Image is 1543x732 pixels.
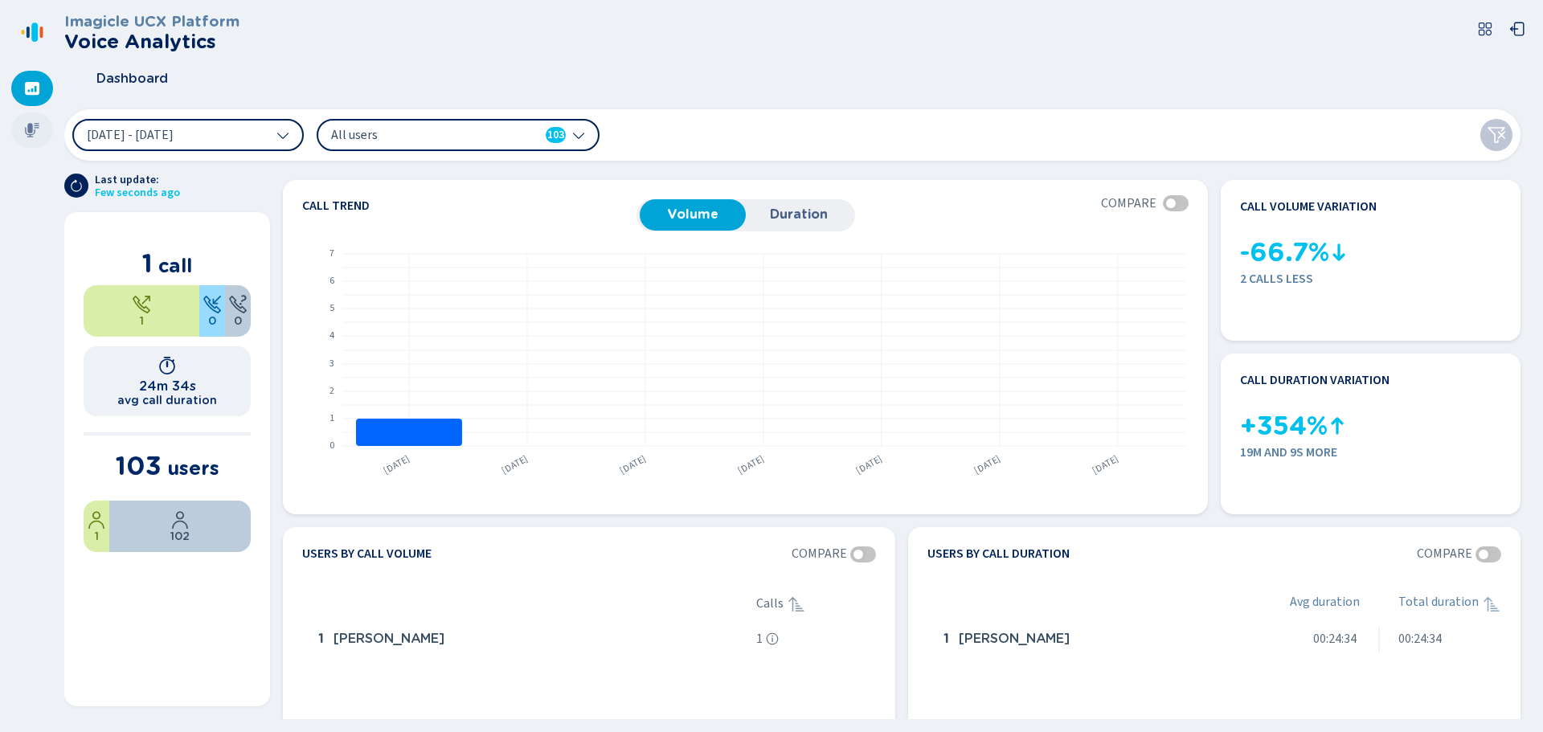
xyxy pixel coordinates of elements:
[1328,416,1347,436] svg: kpi-up
[329,247,334,260] text: 7
[648,207,738,222] span: Volume
[572,129,585,141] svg: chevron-down
[735,452,767,477] text: [DATE]
[167,456,219,480] span: users
[117,394,217,407] h2: avg call duration
[1313,632,1357,646] span: 00:24:34
[329,384,334,398] text: 2
[1398,595,1501,614] div: Total duration
[276,129,289,141] svg: chevron-down
[87,510,106,530] svg: user-profile
[334,632,444,646] span: [PERSON_NAME]
[170,530,190,542] span: 102
[792,546,847,561] span: Compare
[329,439,334,452] text: 0
[754,207,844,222] span: Duration
[11,71,53,106] div: Dashboard
[24,122,40,138] svg: mic-fill
[318,632,324,646] span: 1
[142,247,153,279] span: 1
[64,31,239,53] h2: Voice Analytics
[1090,452,1121,477] text: [DATE]
[1417,546,1472,561] span: Compare
[1240,445,1501,460] span: 19m and 9s more
[329,329,334,342] text: 4
[853,452,885,477] text: [DATE]
[756,596,784,611] span: Calls
[1487,125,1506,145] svg: funnel-disabled
[225,285,251,337] div: 0%
[617,452,649,477] text: [DATE]
[1240,373,1390,387] h4: Call duration variation
[11,112,53,148] div: Recordings
[329,274,334,288] text: 6
[381,452,412,477] text: [DATE]
[1329,243,1349,262] svg: kpi-down
[331,126,516,144] span: All users
[116,450,162,481] span: 103
[1509,21,1525,37] svg: box-arrow-left
[787,595,806,614] div: Sorted ascending, click to sort descending
[329,411,334,425] text: 1
[756,595,876,614] div: Calls
[140,314,144,327] span: 1
[84,501,109,552] div: 0.97%
[927,546,1070,562] h4: Users by call duration
[640,199,746,230] button: Volume
[208,314,216,327] span: 0
[1240,272,1501,286] span: 2 calls less
[95,186,180,199] span: Few seconds ago
[746,199,852,230] button: Duration
[139,378,196,394] h1: 24m 34s
[1482,595,1501,614] svg: sortAscending
[302,199,636,212] h4: Call trend
[70,179,83,192] svg: arrow-clockwise
[87,129,174,141] span: [DATE] - [DATE]
[234,314,242,327] span: 0
[1240,411,1328,441] span: +354%
[132,295,151,314] svg: telephone-outbound
[109,501,251,552] div: 99.03%
[1240,238,1329,268] span: -66.7%
[24,80,40,96] svg: dashboard-filled
[84,285,199,337] div: 100%
[766,632,779,645] svg: info-circle
[1290,595,1360,614] span: Avg duration
[499,452,530,477] text: [DATE]
[1398,595,1479,614] span: Total duration
[158,356,177,375] svg: timer
[1240,199,1377,214] h4: Call volume variation
[170,510,190,530] svg: user-profile
[1101,196,1156,211] span: Compare
[547,127,564,143] span: 103
[228,295,248,314] svg: unknown-call
[95,174,180,186] span: Last update:
[96,72,168,86] span: Dashboard
[756,632,763,646] span: 1
[312,624,750,656] div: Andre Lavoie
[302,546,432,562] h4: Users by call volume
[1398,632,1442,646] span: 00:24:34
[203,295,222,314] svg: telephone-inbound
[64,13,239,31] h3: Imagicle UCX Platform
[72,119,304,151] button: [DATE] - [DATE]
[95,530,99,542] span: 1
[329,301,334,315] text: 5
[1482,595,1501,614] div: Sorted ascending, click to sort descending
[943,632,949,646] span: 1
[937,624,1250,656] div: Andre Lavoie
[158,254,192,277] span: call
[787,595,806,614] svg: sortAscending
[1480,119,1512,151] button: Clear filters
[329,357,334,370] text: 3
[199,285,225,337] div: 0%
[972,452,1003,477] text: [DATE]
[959,632,1070,646] span: [PERSON_NAME]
